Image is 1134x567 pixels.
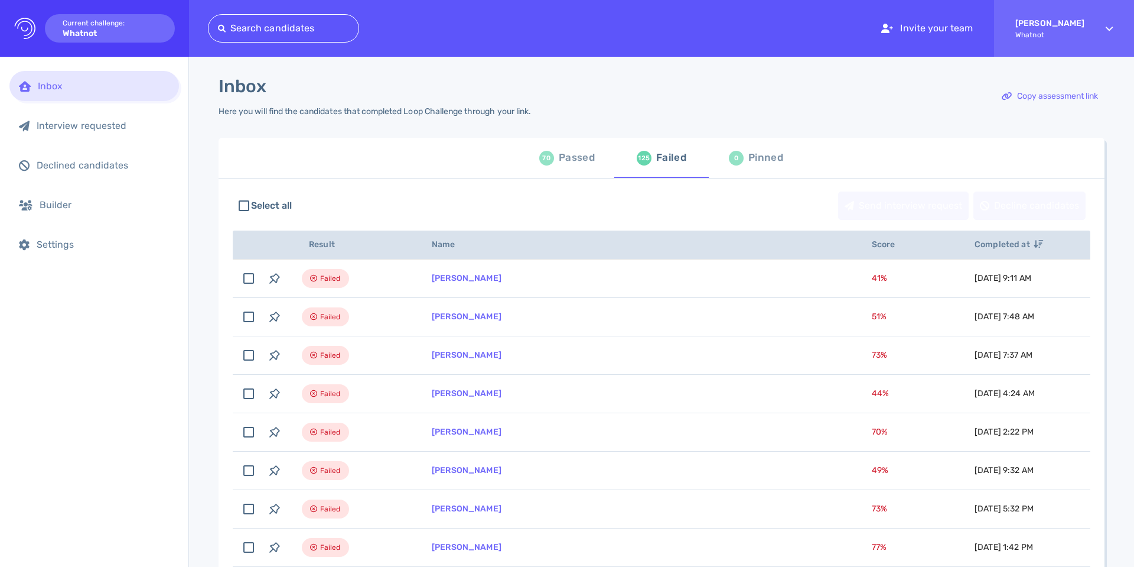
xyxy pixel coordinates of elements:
div: 70 [539,151,554,166]
span: Name [432,239,468,250]
span: Whatnot [1015,31,1084,39]
div: Settings [37,239,170,250]
span: 51 % [872,312,887,322]
span: Failed [320,502,341,516]
span: Failed [320,348,341,362]
span: [DATE] 7:48 AM [975,312,1034,322]
span: 44 % [872,388,889,398]
div: Pinned [748,149,783,167]
span: [DATE] 7:37 AM [975,350,1032,360]
div: Send interview request [839,192,968,219]
span: [DATE] 2:22 PM [975,427,1034,437]
a: [PERSON_NAME] [432,542,501,552]
a: [PERSON_NAME] [432,465,501,475]
button: Copy assessment link [995,82,1104,111]
a: [PERSON_NAME] [432,504,501,514]
span: 70 % [872,427,888,437]
span: 73 % [872,504,887,514]
span: Failed [320,387,341,401]
span: Failed [320,540,341,555]
a: [PERSON_NAME] [432,312,501,322]
span: 77 % [872,542,887,552]
span: Failed [320,271,341,286]
span: Completed at [975,239,1043,250]
span: [DATE] 5:32 PM [975,504,1034,514]
div: 125 [637,151,651,166]
div: Failed [656,149,686,167]
div: Copy assessment link [996,83,1104,110]
a: [PERSON_NAME] [432,427,501,437]
h1: Inbox [219,76,266,97]
span: Failed [320,464,341,478]
a: [PERSON_NAME] [432,273,501,283]
strong: [PERSON_NAME] [1015,18,1084,28]
span: [DATE] 1:42 PM [975,542,1033,552]
span: Failed [320,310,341,324]
button: Decline candidates [973,192,1086,220]
div: Declined candidates [37,160,170,171]
span: 41 % [872,273,887,283]
span: Select all [251,199,292,213]
div: Passed [559,149,595,167]
span: 73 % [872,350,887,360]
span: [DATE] 9:11 AM [975,273,1031,283]
span: [DATE] 9:32 AM [975,465,1034,475]
div: Here you will find the candidates that completed Loop Challenge through your link. [219,106,531,116]
a: [PERSON_NAME] [432,350,501,360]
th: Result [288,231,418,260]
div: Inbox [38,80,170,92]
button: Send interview request [838,192,969,220]
div: Decline candidates [974,192,1085,219]
div: Builder [40,199,170,210]
span: Score [872,239,908,250]
span: [DATE] 4:24 AM [975,388,1035,398]
div: 0 [729,151,744,166]
div: Interview requested [37,120,170,131]
a: [PERSON_NAME] [432,388,501,398]
span: Failed [320,425,341,439]
span: 49 % [872,465,888,475]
